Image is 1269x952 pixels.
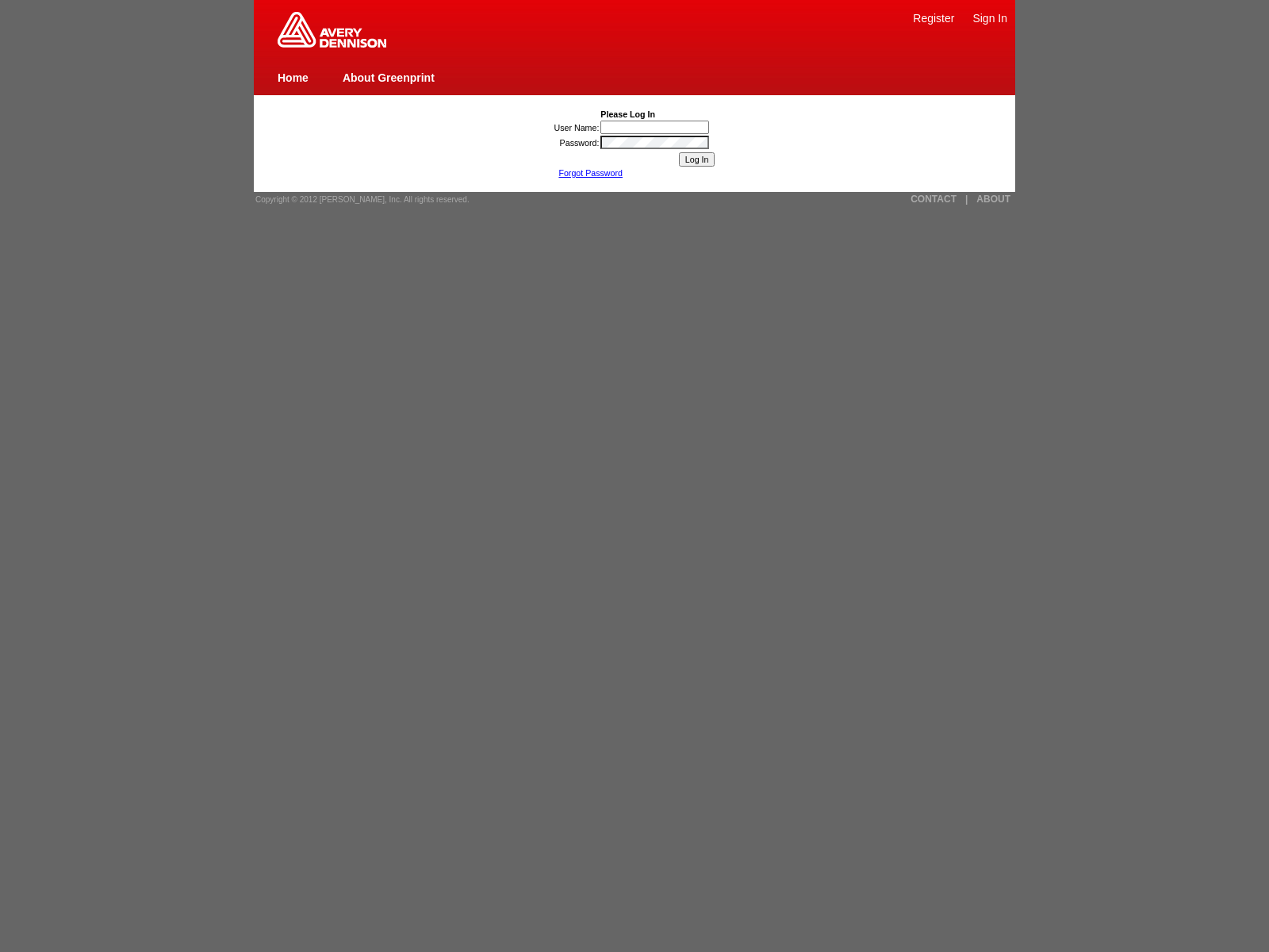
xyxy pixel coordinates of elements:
b: Please Log In [600,109,655,119]
a: Greenprint [278,40,386,49]
a: Sign In [972,12,1007,25]
a: Forgot Password [558,168,623,178]
img: Home [278,12,386,48]
label: User Name: [554,123,600,132]
input: Log In [679,152,715,167]
a: ABOUT [976,194,1010,205]
a: Register [913,12,954,25]
a: About Greenprint [343,71,435,84]
a: Home [278,71,309,84]
a: | [965,194,968,205]
a: CONTACT [911,194,957,205]
label: Password: [560,138,600,148]
span: Copyright © 2012 [PERSON_NAME], Inc. All rights reserved. [255,195,470,204]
